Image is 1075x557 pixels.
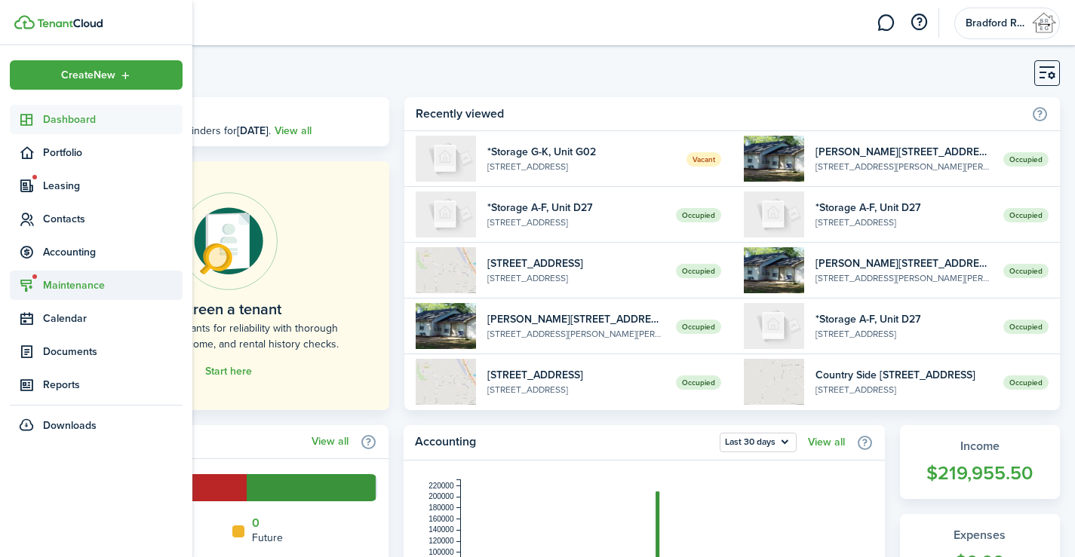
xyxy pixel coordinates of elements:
span: Occupied [676,264,721,278]
widget-list-item-title: *Storage A-F, Unit D27 [487,200,664,216]
img: 1 [416,247,476,293]
span: Occupied [676,320,721,334]
widget-list-item-description: [STREET_ADDRESS][PERSON_NAME][PERSON_NAME] [815,160,992,173]
a: Dashboard [10,105,183,134]
span: Occupied [676,375,721,390]
tspan: 220000 [428,482,454,490]
widget-list-item-description: [STREET_ADDRESS] [487,160,674,173]
img: D27 [744,303,804,349]
span: Occupied [1003,152,1049,167]
tspan: 160000 [428,515,454,523]
widget-list-item-title: [PERSON_NAME][STREET_ADDRESS] [815,144,992,160]
span: Vacant [686,152,721,167]
img: 1 [744,136,804,182]
button: Customise [1034,60,1060,86]
span: Reports [43,377,183,393]
tspan: 120000 [428,537,454,545]
span: Portfolio [43,145,183,161]
tspan: 100000 [428,548,454,556]
b: [DATE] [237,123,269,139]
home-widget-title: Accounting [415,433,712,452]
tspan: 200000 [428,492,454,500]
widget-list-item-title: Country Side [STREET_ADDRESS] [815,367,992,383]
widget-list-item-title: *Storage A-F, Unit D27 [815,311,992,327]
img: TenantCloud [37,19,103,28]
widget-list-item-title: [STREET_ADDRESS] [487,256,664,271]
widget-list-item-description: [STREET_ADDRESS] [487,216,664,229]
span: Occupied [1003,320,1049,334]
img: 1 [744,359,804,405]
span: Occupied [676,208,721,222]
img: Bradford Real Estate Group [1032,11,1056,35]
widget-list-item-description: [STREET_ADDRESS] [815,383,992,396]
widget-list-item-title: [PERSON_NAME][STREET_ADDRESS] [815,256,992,271]
widget-list-item-description: [STREET_ADDRESS] [487,271,664,285]
widget-list-item-title: *Storage G-K, Unit G02 [487,144,674,160]
tspan: 140000 [428,525,454,534]
span: Bradford Real Estate Group [966,18,1026,29]
span: Occupied [1003,264,1049,278]
span: Accounting [43,244,183,260]
a: Income$219,955.50 [900,425,1061,499]
widget-list-item-description: [STREET_ADDRESS] [487,383,664,396]
span: Maintenance [43,277,183,293]
home-placeholder-description: Check your tenants for reliability with thorough background, income, and rental history checks. [102,320,355,352]
img: G02 [416,136,476,182]
a: View all [312,436,349,448]
button: Last 30 days [720,433,797,452]
span: Documents [43,344,183,360]
home-widget-title: Recently viewed [416,105,1024,123]
widget-stats-title: Income [915,437,1046,455]
a: Start here [205,366,252,378]
span: Downloads [43,418,97,433]
img: D27 [416,191,476,237]
button: Open resource center [906,10,932,35]
a: View all [808,436,845,448]
span: Occupied [1003,208,1049,222]
a: 0 [252,516,260,530]
widget-list-item-description: [STREET_ADDRESS] [815,327,992,341]
img: D27 [744,191,804,237]
span: Occupied [1003,375,1049,390]
widget-list-item-description: [STREET_ADDRESS] [815,216,992,229]
widget-list-item-title: *Storage A-F, Unit D27 [815,200,992,216]
widget-list-item-description: [STREET_ADDRESS][PERSON_NAME][PERSON_NAME] [487,327,664,341]
span: Contacts [43,211,183,227]
img: 1 [744,247,804,293]
widget-list-item-title: [STREET_ADDRESS] [487,367,664,383]
span: Leasing [43,178,183,194]
home-placeholder-title: Screen a tenant [177,298,281,320]
img: Online payments [180,192,278,290]
widget-list-item-description: [STREET_ADDRESS][PERSON_NAME][PERSON_NAME] [815,271,992,285]
home-widget-title: Future [252,530,283,546]
img: 1 [416,303,476,349]
tspan: 180000 [428,503,454,512]
a: Messaging [871,4,900,42]
a: Reports [10,370,183,399]
widget-stats-count: $219,955.50 [915,459,1046,488]
span: Create New [61,70,115,81]
span: Dashboard [43,112,183,127]
img: TenantCloud [14,15,35,29]
h3: [DATE], [DATE] [109,105,378,124]
widget-list-item-title: [PERSON_NAME][STREET_ADDRESS] [487,311,664,327]
span: Calendar [43,311,183,326]
button: Open menu [10,60,183,90]
a: View all [275,123,312,139]
widget-stats-title: Expenses [915,526,1046,544]
img: 1 [416,359,476,405]
button: Open menu [720,433,797,452]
